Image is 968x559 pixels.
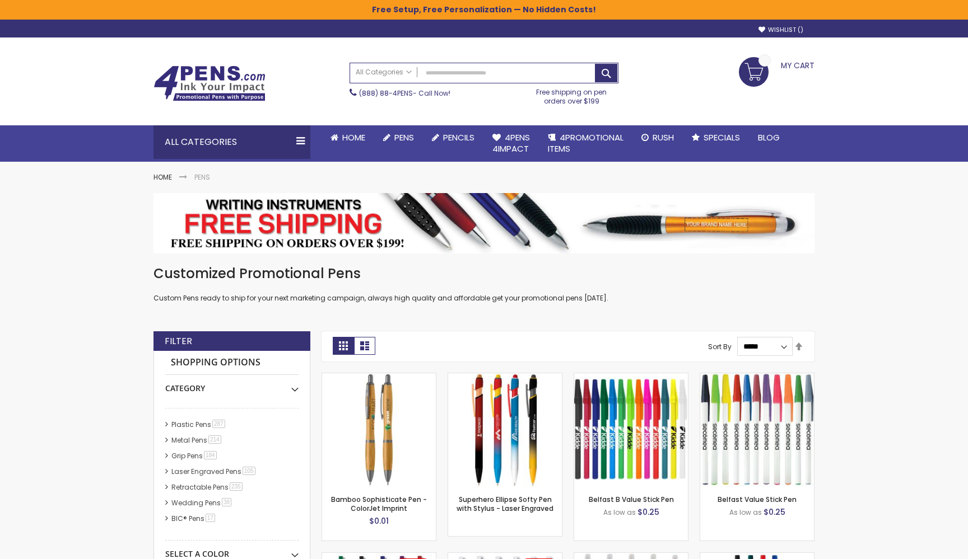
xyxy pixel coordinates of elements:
span: Pencils [443,131,474,143]
img: Belfast B Value Stick Pen [574,373,688,487]
span: As low as [603,508,636,517]
div: Category [165,375,299,394]
a: Rush [632,125,683,150]
a: Belfast Value Stick Pen [700,373,814,382]
a: (888) 88-4PENS [359,88,413,98]
span: Blog [758,131,780,143]
span: 17 [206,514,215,522]
div: All Categories [153,125,310,159]
a: Home [153,172,172,182]
img: Superhero Ellipse Softy Pen with Stylus - Laser Engraved [448,373,562,487]
strong: Filter [165,335,192,347]
span: $0.01 [369,515,389,527]
a: All Categories [350,63,417,82]
a: BIC® Pens17 [169,514,219,523]
span: All Categories [356,68,412,77]
a: Superhero Ellipse Softy Pen with Stylus - Laser Engraved [448,373,562,382]
strong: Pens [194,172,210,182]
img: Bamboo Sophisticate Pen - ColorJet Imprint [322,373,436,487]
strong: Grid [333,337,354,355]
span: - Call Now! [359,88,450,98]
a: 4PROMOTIONALITEMS [539,125,632,162]
h1: Customized Promotional Pens [153,265,815,283]
span: As low as [729,508,762,517]
span: 184 [204,451,217,459]
a: Pencils [423,125,483,150]
a: 4Pens4impact [483,125,539,162]
span: Specials [704,131,740,143]
a: Belfast B Value Stick Pen [574,373,688,382]
a: Wishlist [758,26,803,34]
a: Metal Pens214 [169,435,225,445]
a: Wedding Pens38 [169,498,235,508]
span: Pens [394,131,414,143]
a: Belfast Value Stick Pen [718,495,797,504]
span: 235 [230,482,243,491]
div: Custom Pens ready to ship for your next marketing campaign, always high quality and affordable ge... [153,265,815,303]
span: 287 [212,420,225,428]
div: Free shipping on pen orders over $199 [525,83,619,106]
a: Retractable Pens235 [169,482,246,492]
span: 4PROMOTIONAL ITEMS [548,131,623,154]
span: 214 [208,435,221,444]
strong: Shopping Options [165,351,299,375]
a: Bamboo Sophisticate Pen - ColorJet Imprint [322,373,436,382]
span: $0.25 [764,506,785,518]
span: Rush [653,131,674,143]
img: Belfast Value Stick Pen [700,373,814,487]
a: Plastic Pens287 [169,420,229,429]
img: 4Pens Custom Pens and Promotional Products [153,65,266,101]
a: Bamboo Sophisticate Pen - ColorJet Imprint [331,495,427,513]
span: $0.25 [637,506,659,518]
a: Specials [683,125,749,150]
a: Pens [374,125,423,150]
span: 105 [243,467,255,475]
span: Home [342,131,365,143]
img: Pens [153,193,815,253]
span: 38 [222,498,231,506]
label: Sort By [708,341,732,351]
a: Grip Pens184 [169,451,221,461]
a: Belfast B Value Stick Pen [589,495,674,504]
a: Home [322,125,374,150]
a: Laser Engraved Pens105 [169,467,259,476]
a: Superhero Ellipse Softy Pen with Stylus - Laser Engraved [457,495,553,513]
span: 4Pens 4impact [492,131,530,154]
a: Blog [749,125,789,150]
